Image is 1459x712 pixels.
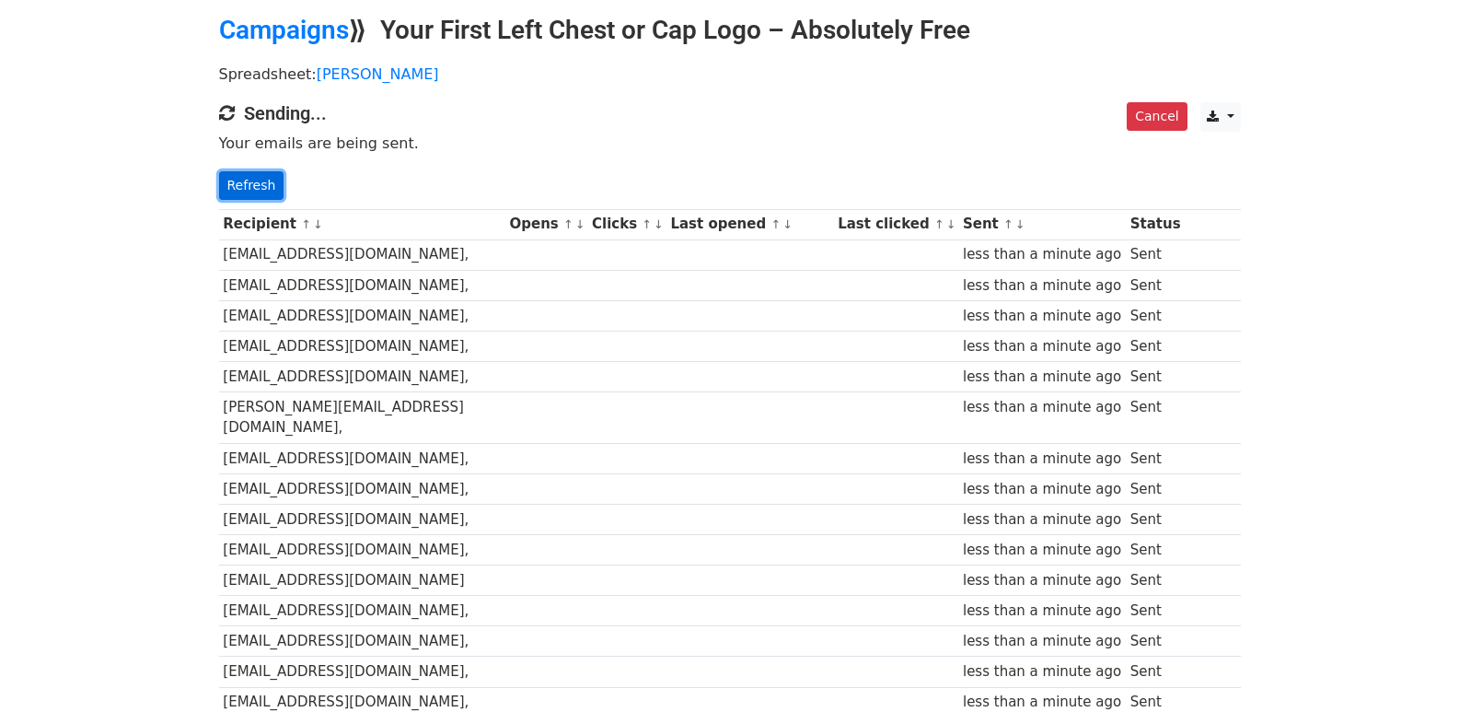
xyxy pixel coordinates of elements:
a: ↑ [770,217,781,231]
td: [EMAIL_ADDRESS][DOMAIN_NAME], [219,443,505,473]
a: Refresh [219,171,284,200]
td: Sent [1126,504,1185,534]
th: Status [1126,209,1185,239]
td: [EMAIL_ADDRESS][DOMAIN_NAME], [219,535,505,566]
a: ↓ [575,217,585,231]
a: ↓ [1015,217,1025,231]
td: [EMAIL_ADDRESS][DOMAIN_NAME], [219,362,505,392]
td: Sent [1126,626,1185,657]
div: less than a minute ago [963,306,1121,327]
td: [PERSON_NAME][EMAIL_ADDRESS][DOMAIN_NAME], [219,392,505,444]
td: Sent [1126,331,1185,361]
td: Sent [1126,535,1185,566]
p: Spreadsheet: [219,64,1241,84]
td: [EMAIL_ADDRESS][DOMAIN_NAME], [219,596,505,626]
td: Sent [1126,596,1185,626]
a: ↑ [563,217,573,231]
th: Last opened [666,209,834,239]
div: less than a minute ago [963,336,1121,357]
td: [EMAIL_ADDRESS][DOMAIN_NAME], [219,300,505,331]
p: Your emails are being sent. [219,134,1241,153]
a: ↑ [1003,217,1013,231]
td: [EMAIL_ADDRESS][DOMAIN_NAME], [219,270,505,300]
a: ↓ [313,217,323,231]
a: ↓ [946,217,956,231]
a: ↑ [301,217,311,231]
td: Sent [1126,443,1185,473]
th: Opens [505,209,588,239]
td: [EMAIL_ADDRESS][DOMAIN_NAME], [219,657,505,687]
th: Last clicked [833,209,958,239]
th: Clicks [587,209,666,239]
div: less than a minute ago [963,661,1121,683]
td: [EMAIL_ADDRESS][DOMAIN_NAME], [219,626,505,657]
th: Sent [958,209,1126,239]
td: [EMAIL_ADDRESS][DOMAIN_NAME], [219,473,505,504]
a: ↓ [782,217,793,231]
td: [EMAIL_ADDRESS][DOMAIN_NAME], [219,331,505,361]
div: less than a minute ago [963,479,1121,500]
td: Sent [1126,300,1185,331]
div: less than a minute ago [963,540,1121,561]
a: ↑ [642,217,652,231]
td: [EMAIL_ADDRESS][DOMAIN_NAME], [219,504,505,534]
a: ↑ [934,217,944,231]
a: Campaigns [219,15,349,45]
td: Sent [1126,473,1185,504]
div: less than a minute ago [963,601,1121,622]
h2: ⟫ Your First Left Chest or Cap Logo – Absolutely Free [219,15,1241,46]
div: less than a minute ago [963,509,1121,531]
td: Sent [1126,270,1185,300]
div: less than a minute ago [963,367,1121,388]
td: [EMAIL_ADDRESS][DOMAIN_NAME], [219,239,505,270]
div: less than a minute ago [963,397,1121,418]
a: [PERSON_NAME] [317,65,439,83]
th: Recipient [219,209,505,239]
a: Cancel [1127,102,1187,131]
h4: Sending... [219,102,1241,124]
div: less than a minute ago [963,244,1121,265]
td: Sent [1126,239,1185,270]
td: Sent [1126,362,1185,392]
td: Sent [1126,392,1185,444]
div: less than a minute ago [963,631,1121,652]
a: ↓ [654,217,664,231]
td: [EMAIL_ADDRESS][DOMAIN_NAME] [219,566,505,596]
div: less than a minute ago [963,570,1121,591]
td: Sent [1126,657,1185,687]
td: Sent [1126,566,1185,596]
div: less than a minute ago [963,275,1121,297]
div: less than a minute ago [963,449,1121,470]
